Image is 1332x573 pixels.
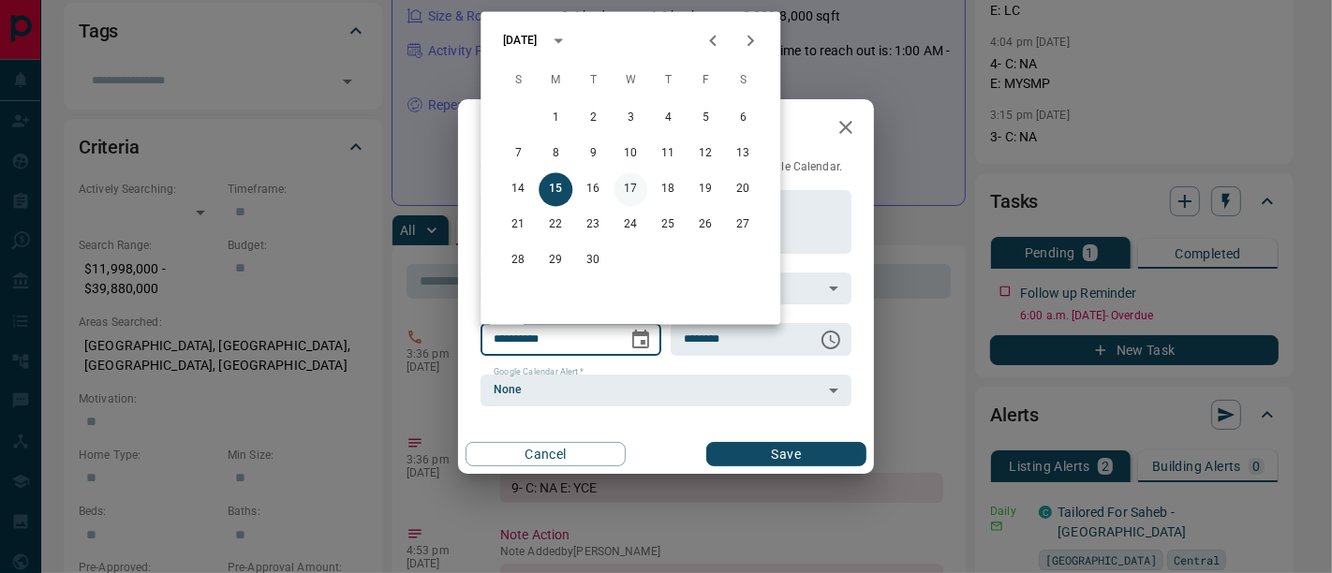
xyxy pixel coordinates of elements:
button: 2 [576,102,610,136]
button: 4 [651,102,685,136]
button: 12 [688,138,722,171]
button: 18 [651,173,685,207]
button: Cancel [466,442,626,466]
div: [DATE] [503,33,537,50]
button: Choose time, selected time is 6:00 AM [812,321,850,359]
button: 23 [576,209,610,242]
button: Previous month [694,22,732,60]
button: Save [706,442,866,466]
span: Sunday [501,63,535,100]
button: 7 [501,138,535,171]
span: Friday [688,63,722,100]
button: 16 [576,173,610,207]
button: 13 [726,138,760,171]
span: Saturday [726,63,760,100]
button: 8 [539,138,572,171]
span: Tuesday [576,63,610,100]
button: 3 [614,102,647,136]
button: calendar view is open, switch to year view [542,25,574,57]
button: 21 [501,209,535,242]
button: 26 [688,209,722,242]
div: None [481,375,851,406]
button: Next month [732,22,769,60]
button: Choose date, selected date is Sep 15, 2025 [622,321,659,359]
button: 19 [688,173,722,207]
button: 28 [501,244,535,278]
button: 1 [539,102,572,136]
button: 22 [539,209,572,242]
button: 17 [614,173,647,207]
button: 15 [539,173,572,207]
button: 5 [688,102,722,136]
label: Google Calendar Alert [494,366,584,378]
button: 11 [651,138,685,171]
button: 9 [576,138,610,171]
h2: Edit Task [458,99,580,159]
button: 27 [726,209,760,242]
button: 20 [726,173,760,207]
button: 29 [539,244,572,278]
button: 10 [614,138,647,171]
span: Monday [539,63,572,100]
button: 14 [501,173,535,207]
span: Wednesday [614,63,647,100]
button: 6 [726,102,760,136]
button: 24 [614,209,647,242]
button: 25 [651,209,685,242]
span: Thursday [651,63,685,100]
button: 30 [576,244,610,278]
